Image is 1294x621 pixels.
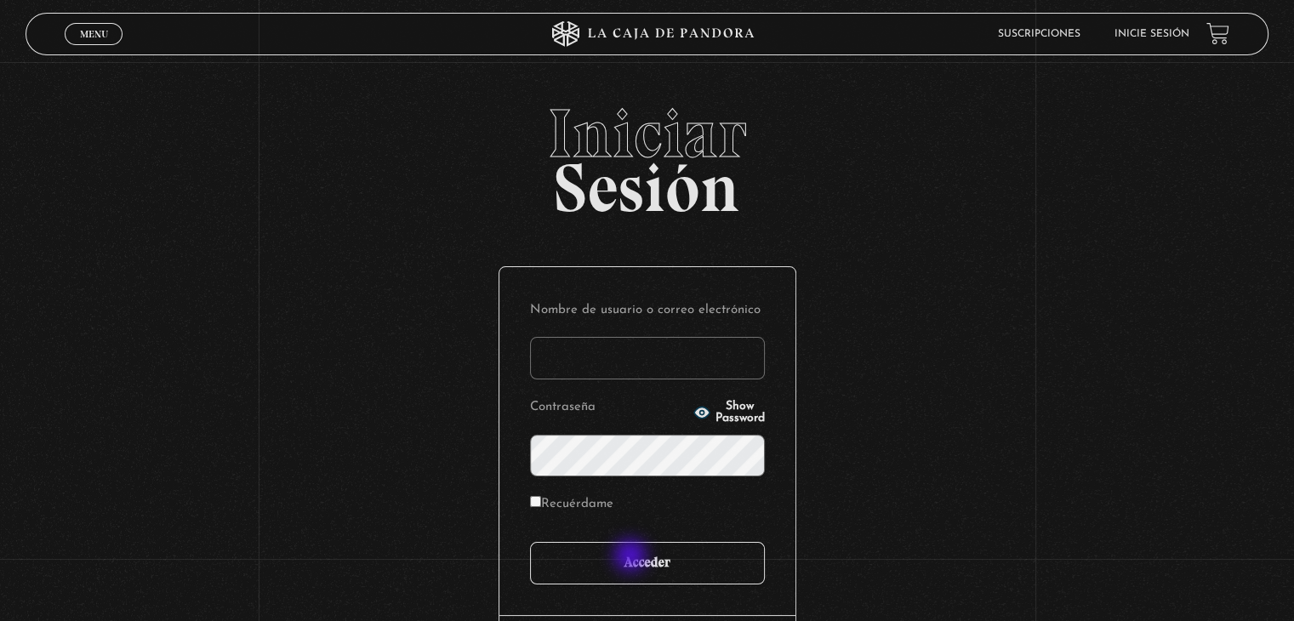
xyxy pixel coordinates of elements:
[998,29,1080,39] a: Suscripciones
[1206,22,1229,45] a: View your shopping cart
[530,496,541,507] input: Recuérdame
[1114,29,1189,39] a: Inicie sesión
[80,29,108,39] span: Menu
[26,100,1268,208] h2: Sesión
[693,401,765,424] button: Show Password
[530,298,765,324] label: Nombre de usuario o correo electrónico
[715,401,765,424] span: Show Password
[530,542,765,584] input: Acceder
[530,492,613,518] label: Recuérdame
[74,43,114,54] span: Cerrar
[530,395,688,421] label: Contraseña
[26,100,1268,168] span: Iniciar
